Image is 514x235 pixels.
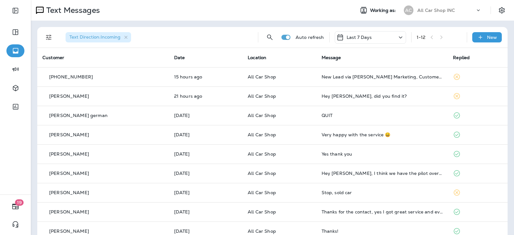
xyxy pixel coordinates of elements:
[49,113,108,118] p: [PERSON_NAME] german
[322,55,341,60] span: Message
[69,34,120,40] span: Text Direction : Incoming
[49,209,89,214] p: [PERSON_NAME]
[370,8,397,13] span: Working as:
[248,209,276,215] span: All Car Shop
[417,8,455,13] p: All Car Shop INC
[174,94,237,99] p: Aug 18, 2025 12:51 PM
[174,132,237,137] p: Aug 13, 2025 03:00 PM
[496,5,508,16] button: Settings
[174,74,237,79] p: Aug 18, 2025 06:54 PM
[248,74,276,80] span: All Car Shop
[347,35,372,40] p: Last 7 Days
[487,35,497,40] p: New
[248,93,276,99] span: All Car Shop
[248,113,276,118] span: All Car Shop
[322,229,443,234] div: Thanks!
[6,4,24,17] button: Expand Sidebar
[322,190,443,195] div: Stop, sold car
[174,209,237,214] p: Aug 10, 2025 05:15 PM
[248,151,276,157] span: All Car Shop
[174,113,237,118] p: Aug 17, 2025 11:15 AM
[49,229,89,234] p: [PERSON_NAME]
[42,55,64,60] span: Customer
[322,113,443,118] div: QUIT
[248,228,276,234] span: All Car Shop
[174,190,237,195] p: Aug 12, 2025 12:52 PM
[42,31,55,44] button: Filters
[248,55,266,60] span: Location
[404,5,413,15] div: AC
[322,171,443,176] div: Hey Jose, I think we have the pilot over there - do you know if the alignment was finished yet?
[6,200,24,213] button: 19
[296,35,324,40] p: Auto refresh
[417,35,426,40] div: 1 - 12
[15,199,24,206] span: 19
[174,55,185,60] span: Date
[49,171,89,176] p: [PERSON_NAME]
[49,74,93,79] p: [PHONE_NUMBER]
[49,190,89,195] p: [PERSON_NAME]
[322,151,443,157] div: Yes thank you
[174,151,237,157] p: Aug 13, 2025 11:20 AM
[49,94,89,99] p: [PERSON_NAME]
[49,151,89,157] p: [PERSON_NAME]
[44,5,100,15] p: Text Messages
[174,171,237,176] p: Aug 12, 2025 03:30 PM
[322,74,443,79] div: New Lead via Merrick Marketing, Customer Name: Julian Lopez, Contact info: Masked phone number av...
[248,170,276,176] span: All Car Shop
[322,132,443,137] div: Very happy with the service 😀
[248,132,276,138] span: All Car Shop
[322,94,443,99] div: Hey Joe, did you find it?
[66,32,131,42] div: Text Direction:Incoming
[322,209,443,214] div: Thanks for the contact, yes I got great service and everyone was helpful in the process. I will b...
[248,190,276,195] span: All Car Shop
[49,132,89,137] p: [PERSON_NAME]
[174,229,237,234] p: Aug 8, 2025 02:14 PM
[263,31,276,44] button: Search Messages
[453,55,470,60] span: Replied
